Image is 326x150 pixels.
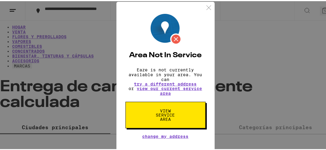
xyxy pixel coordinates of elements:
button: View Service Area [126,101,206,127]
a: view our current service area [137,85,202,95]
font: Ayuda [13,4,30,10]
button: Change My Address [142,133,189,137]
span: View Service Area [150,108,181,120]
p: Eaze is not currently available in your area. You can or [126,66,206,95]
h2: Area Not In Service [126,51,206,58]
a: View Service Area [126,107,206,112]
button: try a different address [134,81,197,85]
img: close.svg [205,3,213,10]
img: image [151,13,182,44]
